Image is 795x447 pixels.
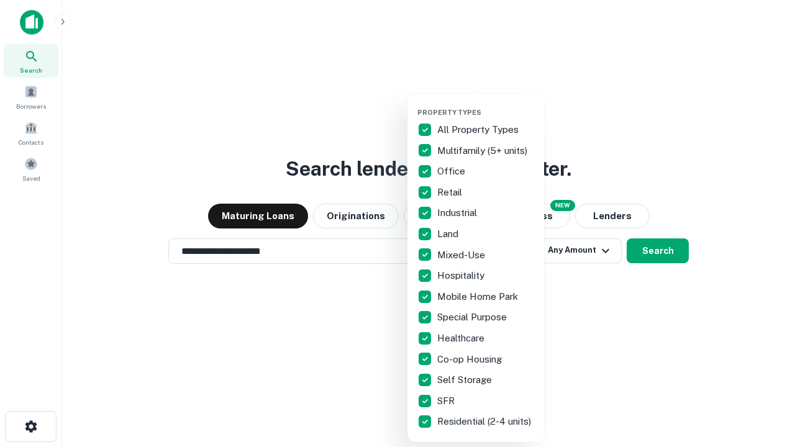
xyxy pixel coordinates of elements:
iframe: Chat Widget [733,348,795,407]
p: Retail [437,185,465,200]
p: Land [437,227,461,242]
p: Mobile Home Park [437,289,520,304]
p: Co-op Housing [437,352,504,367]
p: SFR [437,394,457,409]
p: Industrial [437,205,479,220]
p: Multifamily (5+ units) [437,143,530,158]
p: Residential (2-4 units) [437,414,534,429]
p: All Property Types [437,122,521,137]
p: Office [437,164,468,179]
p: Healthcare [437,331,487,346]
p: Special Purpose [437,310,509,325]
p: Self Storage [437,372,494,387]
p: Hospitality [437,268,487,283]
p: Mixed-Use [437,248,488,263]
span: Property Types [417,109,481,116]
